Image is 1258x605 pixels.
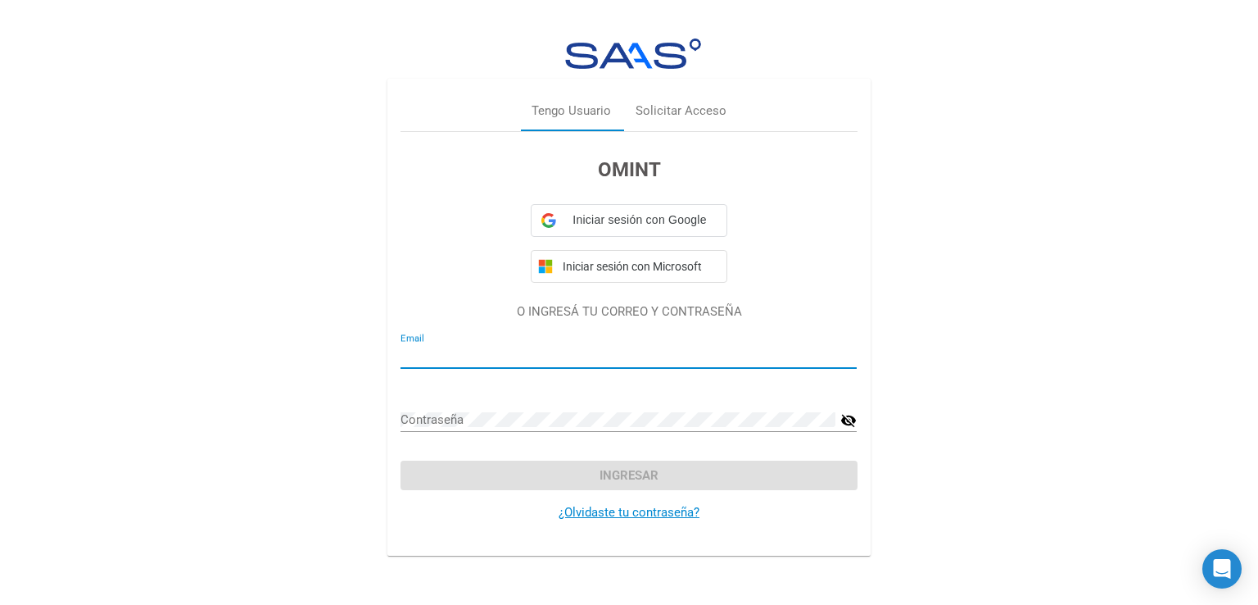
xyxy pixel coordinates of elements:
[600,468,658,483] span: Ingresar
[636,102,726,121] div: Solicitar Acceso
[531,204,727,237] div: Iniciar sesión con Google
[559,505,699,520] a: ¿Olvidaste tu contraseña?
[400,302,857,321] p: O INGRESÁ TU CORREO Y CONTRASEÑA
[532,102,611,121] div: Tengo Usuario
[531,250,727,283] button: Iniciar sesión con Microsoft
[840,411,857,430] mat-icon: visibility_off
[559,260,720,273] span: Iniciar sesión con Microsoft
[563,212,717,229] span: Iniciar sesión con Google
[1202,549,1242,589] div: Open Intercom Messenger
[400,155,857,184] h3: OMINT
[400,461,857,490] button: Ingresar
